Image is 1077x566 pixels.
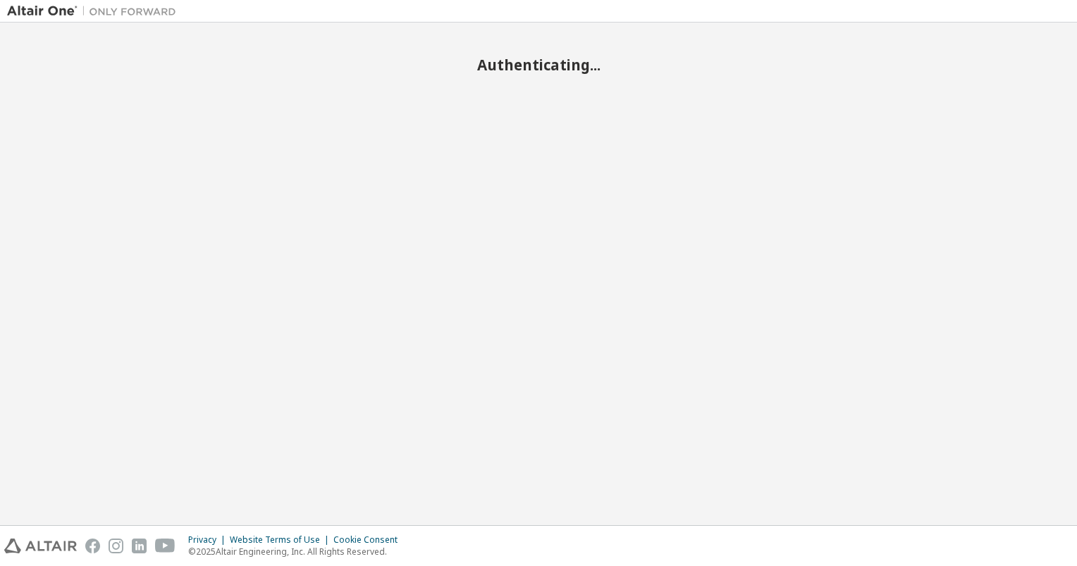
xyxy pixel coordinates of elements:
[230,534,333,546] div: Website Terms of Use
[188,546,406,558] p: © 2025 Altair Engineering, Inc. All Rights Reserved.
[132,539,147,553] img: linkedin.svg
[333,534,406,546] div: Cookie Consent
[188,534,230,546] div: Privacy
[155,539,176,553] img: youtube.svg
[7,4,183,18] img: Altair One
[7,56,1070,74] h2: Authenticating...
[109,539,123,553] img: instagram.svg
[85,539,100,553] img: facebook.svg
[4,539,77,553] img: altair_logo.svg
